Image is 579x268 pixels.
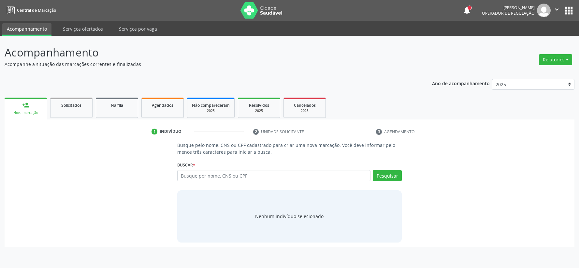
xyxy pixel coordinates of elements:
div: Indivíduo [160,129,181,134]
div: Nova marcação [9,110,42,115]
a: Acompanhamento [2,23,51,36]
button: apps [563,5,574,16]
span: Na fila [111,102,123,108]
img: img [537,4,551,17]
span: Agendados [152,102,173,108]
button: Pesquisar [373,170,402,181]
a: Serviços por vaga [114,23,162,35]
span: Cancelados [294,102,316,108]
div: 2025 [288,108,321,113]
input: Busque por nome, CNS ou CPF [177,170,370,181]
button: Relatórios [539,54,572,65]
span: Solicitados [61,102,81,108]
p: Acompanhe a situação das marcações correntes e finalizadas [5,61,403,68]
span: Central de Marcação [17,8,56,13]
button:  [551,4,563,17]
span: Operador de regulação [482,10,535,16]
span: Resolvidos [249,102,269,108]
div: 2025 [192,108,230,113]
div: [PERSON_NAME] [482,5,535,10]
p: Busque pelo nome, CNS ou CPF cadastrado para criar uma nova marcação. Você deve informar pelo men... [177,142,402,155]
div: person_add [22,102,29,109]
p: Ano de acompanhamento [432,79,490,87]
span: Não compareceram [192,102,230,108]
i:  [553,6,560,13]
button: notifications [462,6,471,15]
div: 1 [152,129,157,134]
label: Buscar [177,160,195,170]
a: Central de Marcação [5,5,56,16]
p: Acompanhamento [5,44,403,61]
a: Serviços ofertados [58,23,108,35]
div: 2025 [243,108,275,113]
div: Nenhum indivíduo selecionado [255,213,324,220]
